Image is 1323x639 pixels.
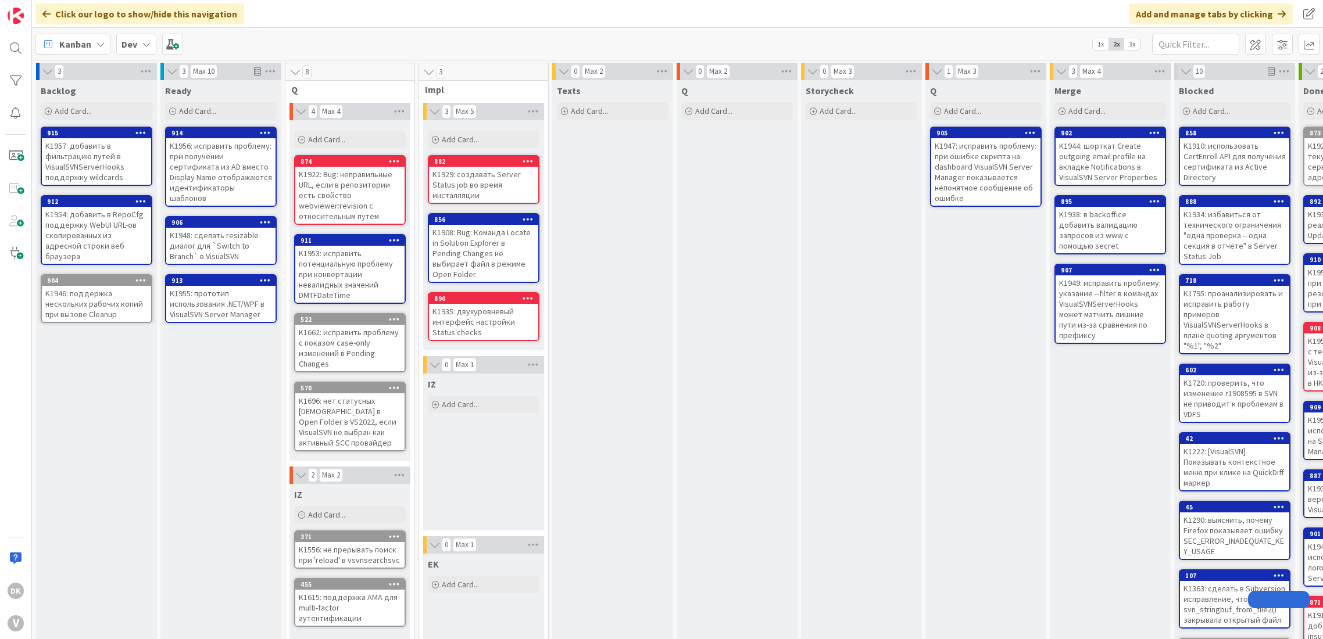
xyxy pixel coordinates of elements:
div: K1922: Bug: неправильные URL, если в репозитории есть свойство webviewer:revision с относительным... [295,167,405,224]
div: 905 [931,128,1040,138]
a: 890K1935: двухуровневый интерфейс настройки Status checks [428,292,539,341]
div: 911K1953: исправить потенциальную проблему при конвертации невалидных значений DMTFDateTime [295,235,405,303]
div: 913 [166,275,276,286]
span: 0 [442,358,451,372]
div: 42K1222: [VisualSVN] Показывать контекстное меню при клике на QuickDiff маркер [1180,433,1289,490]
div: 107 [1180,570,1289,581]
div: 895 [1056,196,1165,207]
a: 718K1795: проанализировать и исправить работу примеров VisualSVNServerHooks в плане quoting аргум... [1179,274,1290,354]
div: 915 [47,129,151,137]
div: 718K1795: проанализировать и исправить работу примеров VisualSVNServerHooks в плане quoting аргум... [1180,275,1289,353]
span: Q [291,84,400,95]
div: 882 [434,157,538,166]
div: K1363: сделать в Subversion исправление, чтобы svn_stringbuf_from_file2() закрывала открытый файл [1180,581,1289,627]
div: 888 [1180,196,1289,207]
div: K1953: исправить потенциальную проблему при конвертации невалидных значений DMTFDateTime [295,246,405,303]
a: 522K1662: исправить проблему с показом case-only изменений в Pending Changes [294,313,406,372]
div: 914 [166,128,276,138]
b: Dev [121,38,137,50]
a: 911K1953: исправить потенциальную проблему при конвертации невалидных значений DMTFDateTime [294,234,406,304]
a: 904K1946: поддержка нескольких рабочих копий при вызове Cleanup [41,274,152,323]
span: 2 [308,468,317,482]
div: K1935: двухуровневый интерфейс настройки Status checks [429,304,538,340]
span: Texts [557,85,581,96]
div: 907K1949: исправить проблему: указание --filter в командах VisualSVNServerHooks может матчить лиш... [1056,265,1165,343]
div: 455 [295,579,405,590]
div: 906K1948: сделать resizable диалог для `Switch to Branch` в VisualSVN [166,217,276,264]
div: K1908: Bug: Команда Locate in Solution Explorer в Pending Changes не выбирает файл в режиме Open ... [429,225,538,282]
a: 913K1955: прототип использования .NET/WPF в VisualSVN Server Manager [165,274,277,323]
div: 42 [1180,433,1289,444]
div: 42 [1185,435,1289,443]
input: Quick Filter... [1152,34,1239,55]
div: 874 [301,157,405,166]
div: 912 [47,198,151,206]
div: Max 2 [709,69,727,74]
div: K1929: создавать Server Status job во время инсталляции [429,167,538,203]
span: 10 [1193,64,1206,78]
a: 906K1948: сделать resizable диалог для `Switch to Branch` в VisualSVN [165,216,277,265]
div: K1949: исправить проблему: указание --filter в командах VisualSVNServerHooks может матчить лишние... [1056,275,1165,343]
div: Max 2 [585,69,603,74]
span: 3 [442,105,451,119]
div: 914 [171,129,276,137]
span: Q [681,85,688,96]
span: Add Card... [1068,106,1106,116]
div: DK [8,583,24,599]
div: K1720: проверить, что изменение r1908595 в SVN не приводит к проблемам в VDFS [1180,375,1289,422]
div: 890K1935: двухуровневый интерфейс настройки Status checks [429,293,538,340]
div: 905K1947: исправить проблему: при ошибке скрипта на dashboard VisualSVN Server Manager показывает... [931,128,1040,206]
div: 718 [1185,277,1289,285]
div: K1934: избавиться от технического ограничения "одна проверка – одна секция в отчете" в Server Sta... [1180,207,1289,264]
a: 905K1947: исправить проблему: при ошибке скрипта на dashboard VisualSVN Server Manager показывает... [930,127,1042,207]
span: 2x [1109,38,1124,50]
div: 856K1908: Bug: Команда Locate in Solution Explorer в Pending Changes не выбирает файл в режиме Op... [429,214,538,282]
div: Max 3 [834,69,852,74]
div: K1946: поддержка нескольких рабочих копий при вызове Cleanup [42,286,151,322]
a: 107K1363: сделать в Subversion исправление, чтобы svn_stringbuf_from_file2() закрывала открытый файл [1179,569,1290,629]
div: K1795: проанализировать и исправить работу примеров VisualSVNServerHooks в плане quoting аргумент... [1180,286,1289,353]
div: 570K1696: нет статусных [DEMOGRAPHIC_DATA] в Open Folder в VS2022, если VisualSVN не выбран как а... [295,383,405,450]
span: Add Card... [55,106,92,116]
div: 858 [1180,128,1289,138]
div: 371 [301,533,405,541]
span: Merge [1054,85,1081,96]
div: 907 [1061,266,1165,274]
div: 107 [1185,572,1289,580]
div: 602K1720: проверить, что изменение r1908595 в SVN не приводит к проблемам в VDFS [1180,365,1289,422]
div: 895K1938: в backoffice добавить валидацию запросов из www с помощью secret [1056,196,1165,253]
div: K1957: добавить в фильтрацию путей в VisualSVNServerHooks поддержку wildcards [42,138,151,185]
span: EK [428,558,439,570]
div: 856 [429,214,538,225]
span: IZ [428,378,436,390]
div: K1947: исправить проблему: при ошибке скрипта на dashboard VisualSVN Server Manager показывается ... [931,138,1040,206]
span: Add Card... [695,106,732,116]
div: 902K1944: шорткат Create outgoing email profile на вкладке Notifications в VisualSVN Server Prope... [1056,128,1165,185]
span: Add Card... [1193,106,1230,116]
div: 522K1662: исправить проблему с показом case-only изменений в Pending Changes [295,314,405,371]
div: 905 [936,129,1040,137]
a: 42K1222: [VisualSVN] Показывать контекстное меню при клике на QuickDiff маркер [1179,432,1290,491]
a: 888K1934: избавиться от технического ограничения "одна проверка – одна секция в отчете" в Server ... [1179,195,1290,265]
div: 602 [1180,365,1289,375]
div: V [8,615,24,631]
div: 874 [295,156,405,167]
div: 602 [1185,366,1289,374]
a: 45K1290: выяснить, почему Firefox показывает ошибку SEC_ERROR_INADEQUATE_KEY_USAGE [1179,501,1290,560]
div: 902 [1061,129,1165,137]
div: K1222: [VisualSVN] Показывать контекстное меню при клике на QuickDiff маркер [1180,444,1289,490]
span: 0 [442,538,451,552]
a: 874K1922: Bug: неправильные URL, если в репозитории есть свойство webviewer:revision с относитель... [294,155,406,225]
span: 4 [308,105,317,119]
span: Blocked [1179,85,1214,96]
a: 856K1908: Bug: Команда Locate in Solution Explorer в Pending Changes не выбирает файл в режиме Op... [428,213,539,283]
div: 913K1955: прототип использования .NET/WPF в VisualSVN Server Manager [166,275,276,322]
div: 915K1957: добавить в фильтрацию путей в VisualSVNServerHooks поддержку wildcards [42,128,151,185]
div: 890 [429,293,538,304]
div: 913 [171,277,276,285]
div: K1938: в backoffice добавить валидацию запросов из www с помощью secret [1056,207,1165,253]
div: 911 [301,236,405,245]
div: K1615: поддержка AMA для multi-factor аутентификации [295,590,405,626]
div: 522 [301,315,405,324]
a: 895K1938: в backoffice добавить валидацию запросов из www с помощью secret [1054,195,1166,254]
